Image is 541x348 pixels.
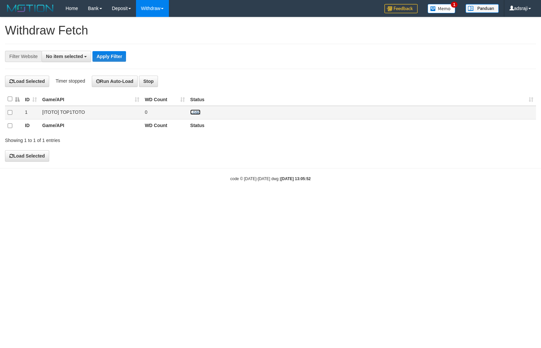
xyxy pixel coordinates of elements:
th: ID [22,119,40,132]
div: Filter Website [5,51,42,62]
span: No item selected [46,54,83,59]
th: ID: activate to sort column ascending [22,93,40,106]
th: Game/API: activate to sort column ascending [40,93,142,106]
button: Load Selected [5,150,49,162]
th: Status: activate to sort column ascending [188,93,536,106]
button: Apply Filter [92,51,126,62]
small: code © [DATE]-[DATE] dwg | [230,176,311,181]
td: 1 [22,106,40,119]
th: Game/API [40,119,142,132]
span: 1 [451,2,458,8]
button: No item selected [42,51,91,62]
div: Showing 1 to 1 of 1 entries [5,134,220,144]
img: panduan.png [466,4,499,13]
span: 0 [145,109,147,115]
button: Run Auto-Load [92,76,138,87]
td: [ITOTO] TOP1TOTO [40,106,142,119]
th: WD Count: activate to sort column ascending [142,93,188,106]
strong: [DATE] 13:05:52 [281,176,311,181]
a: Load [190,109,201,115]
img: Feedback.jpg [384,4,418,13]
button: Stop [139,76,158,87]
button: Load Selected [5,76,49,87]
th: Status [188,119,536,132]
img: MOTION_logo.png [5,3,56,13]
h1: Withdraw Fetch [5,24,536,37]
th: WD Count [142,119,188,132]
img: Button%20Memo.svg [428,4,456,13]
span: Timer stopped [56,78,85,84]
